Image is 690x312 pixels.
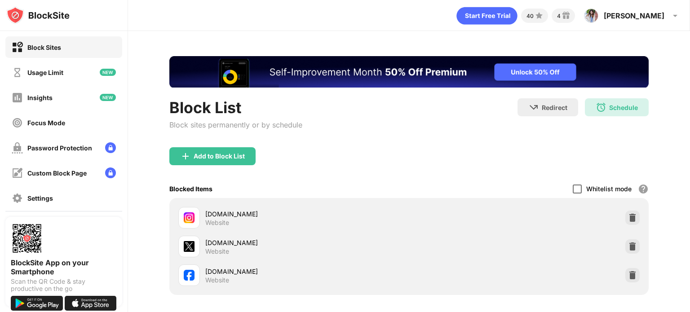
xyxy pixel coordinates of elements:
[557,13,561,19] div: 4
[12,92,23,103] img: insights-off.svg
[11,278,117,292] div: Scan the QR Code & stay productive on the go
[11,222,43,255] img: options-page-qr-code.png
[604,11,664,20] div: [PERSON_NAME]
[586,185,632,193] div: Whitelist mode
[609,104,638,111] div: Schedule
[184,270,195,281] img: favicons
[584,9,598,23] img: ACg8ocIkVT5DfhWEt3_82dmQg2J_b8z8iADEPhjp4XHsMuRpgRfyKjGZ=s96-c
[169,98,302,117] div: Block List
[27,44,61,51] div: Block Sites
[194,153,245,160] div: Add to Block List
[184,212,195,223] img: favicons
[27,169,87,177] div: Custom Block Page
[12,67,23,78] img: time-usage-off.svg
[27,94,53,101] div: Insights
[65,296,117,311] img: download-on-the-app-store.svg
[12,167,23,179] img: customize-block-page-off.svg
[169,56,649,88] iframe: Banner
[12,117,23,128] img: focus-off.svg
[561,10,571,21] img: reward-small.svg
[534,10,544,21] img: points-small.svg
[12,193,23,204] img: settings-off.svg
[205,209,409,219] div: [DOMAIN_NAME]
[27,119,65,127] div: Focus Mode
[11,258,117,276] div: BlockSite App on your Smartphone
[27,194,53,202] div: Settings
[6,6,70,24] img: logo-blocksite.svg
[205,247,229,255] div: Website
[205,238,409,247] div: [DOMAIN_NAME]
[205,219,229,227] div: Website
[205,267,409,276] div: [DOMAIN_NAME]
[456,7,517,25] div: animation
[11,296,63,311] img: get-it-on-google-play.svg
[169,120,302,129] div: Block sites permanently or by schedule
[100,94,116,101] img: new-icon.svg
[105,167,116,178] img: lock-menu.svg
[169,185,212,193] div: Blocked Items
[184,241,195,252] img: favicons
[12,42,23,53] img: block-on.svg
[105,142,116,153] img: lock-menu.svg
[100,69,116,76] img: new-icon.svg
[526,13,534,19] div: 40
[27,69,63,76] div: Usage Limit
[27,144,92,152] div: Password Protection
[205,276,229,284] div: Website
[12,142,23,154] img: password-protection-off.svg
[542,104,567,111] div: Redirect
